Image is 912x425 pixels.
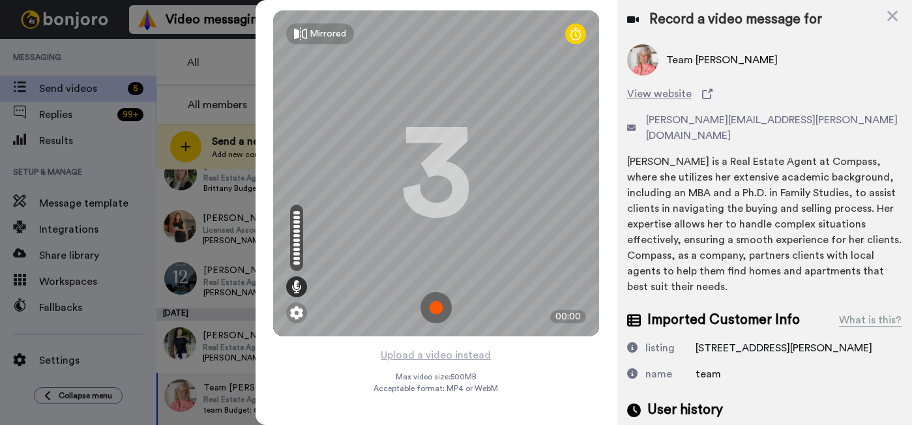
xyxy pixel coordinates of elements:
[420,292,452,323] img: ic_record_start.svg
[627,86,902,102] a: View website
[647,400,723,420] span: User history
[550,310,586,323] div: 00:00
[646,112,902,143] span: [PERSON_NAME][EMAIL_ADDRESS][PERSON_NAME][DOMAIN_NAME]
[400,125,472,222] div: 3
[696,369,721,379] span: team
[627,86,692,102] span: View website
[839,312,902,328] div: What is this?
[696,343,872,353] span: [STREET_ADDRESS][PERSON_NAME]
[290,306,303,319] img: ic_gear.svg
[396,372,477,382] span: Max video size: 500 MB
[647,310,800,330] span: Imported Customer Info
[627,154,902,295] div: [PERSON_NAME] is a Real Estate Agent at Compass, where she utilizes her extensive academic backgr...
[645,340,675,356] div: listing
[645,366,672,382] div: name
[377,347,495,364] button: Upload a video instead
[374,383,498,394] span: Acceptable format: MP4 or WebM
